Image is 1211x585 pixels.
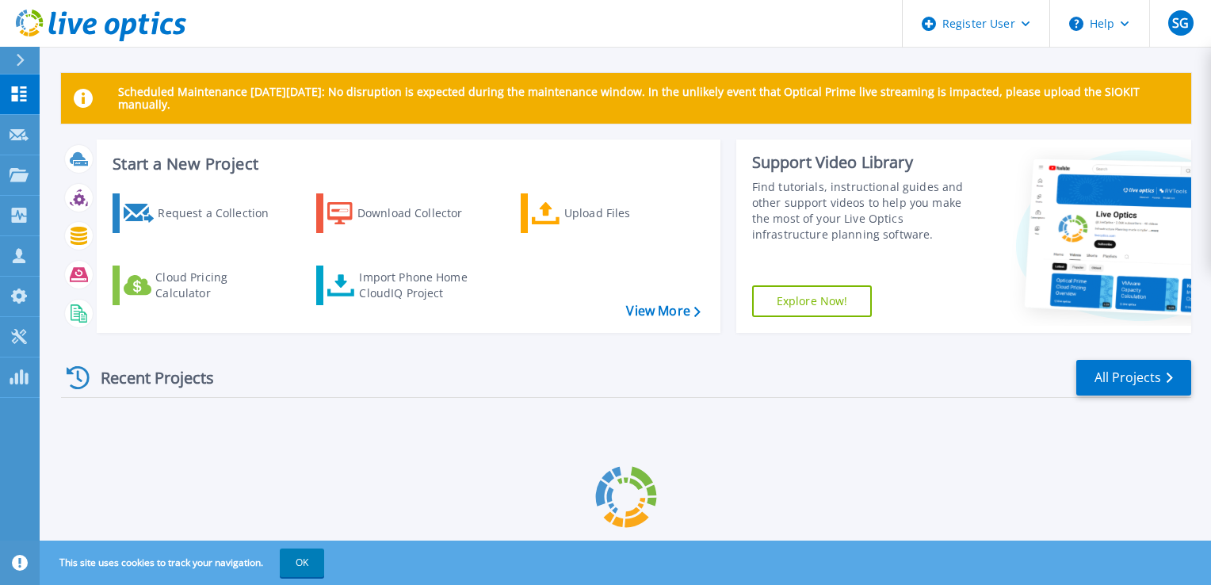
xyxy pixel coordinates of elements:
span: This site uses cookies to track your navigation. [44,549,324,577]
div: Recent Projects [61,358,235,397]
h3: Start a New Project [113,155,700,173]
div: Support Video Library [752,152,980,173]
p: Scheduled Maintenance [DATE][DATE]: No disruption is expected during the maintenance window. In t... [118,86,1179,111]
div: Upload Files [564,197,691,229]
a: Explore Now! [752,285,873,317]
div: Download Collector [357,197,484,229]
div: Find tutorials, instructional guides and other support videos to help you make the most of your L... [752,179,980,243]
button: OK [280,549,324,577]
span: SG [1172,17,1189,29]
div: Import Phone Home CloudIQ Project [359,270,483,301]
a: Upload Files [521,193,697,233]
a: View More [626,304,700,319]
div: Cloud Pricing Calculator [155,270,282,301]
a: Cloud Pricing Calculator [113,266,289,305]
a: All Projects [1076,360,1191,396]
a: Download Collector [316,193,493,233]
div: Request a Collection [158,197,285,229]
a: Request a Collection [113,193,289,233]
